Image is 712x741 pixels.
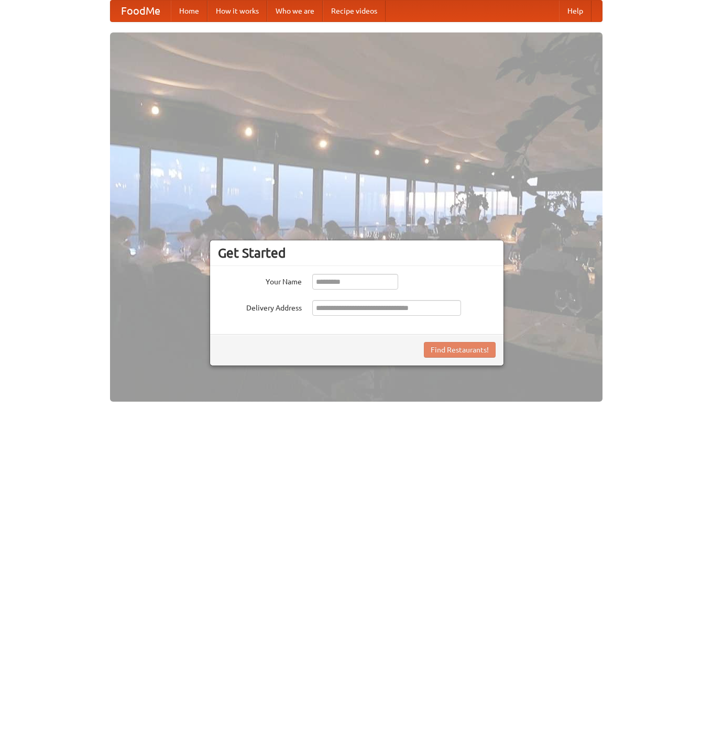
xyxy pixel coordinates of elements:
[323,1,386,21] a: Recipe videos
[218,300,302,313] label: Delivery Address
[424,342,496,358] button: Find Restaurants!
[111,1,171,21] a: FoodMe
[267,1,323,21] a: Who we are
[218,274,302,287] label: Your Name
[559,1,591,21] a: Help
[171,1,207,21] a: Home
[218,245,496,261] h3: Get Started
[207,1,267,21] a: How it works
